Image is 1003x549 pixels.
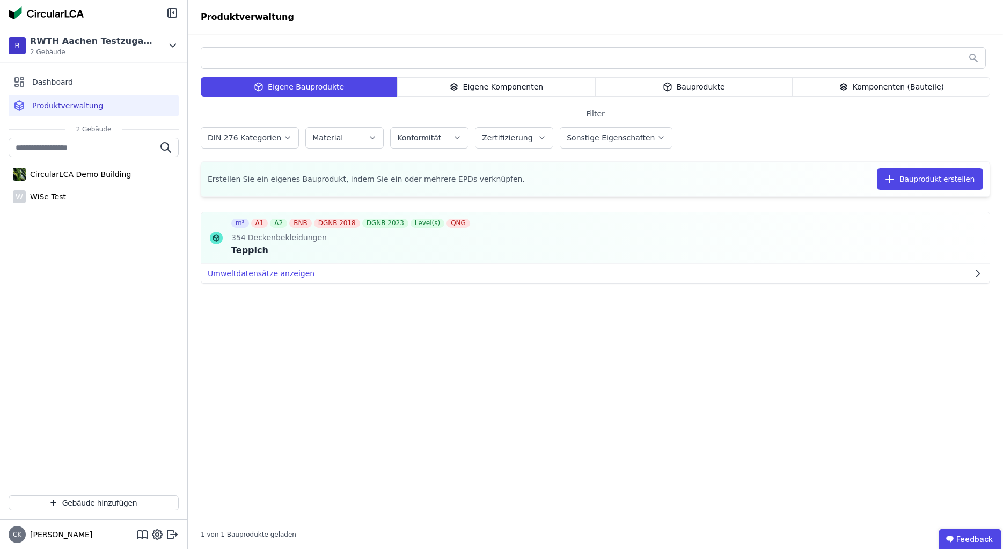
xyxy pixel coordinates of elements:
div: R [9,37,26,54]
div: Teppich [231,244,472,257]
button: Gebäude hinzufügen [9,495,179,510]
button: Zertifizierung [475,128,553,148]
img: Concular [9,6,84,19]
button: Material [306,128,383,148]
div: Komponenten (Bauteile) [793,77,990,97]
label: Zertifizierung [482,133,535,142]
div: A2 [270,219,287,228]
span: Filter [580,108,611,119]
div: Bauprodukte [595,77,793,97]
div: DGNB 2018 [314,219,360,228]
span: Erstellen Sie ein eigenes Bauprodukt, indem Sie ein oder mehrere EPDs verknüpfen. [208,174,525,184]
label: Material [312,133,345,142]
span: 354 [231,232,246,243]
img: CircularLCA Demo Building [13,166,26,183]
div: RWTH Aachen Testzugang [30,35,153,48]
div: CircularLCA Demo Building [26,169,131,180]
div: BNB [289,219,311,228]
div: Produktverwaltung [188,11,307,24]
div: QNG [446,219,470,228]
div: Level(s) [411,219,444,228]
div: 1 von 1 Bauprodukte geladen [201,526,296,539]
label: DIN 276 Kategorien [208,133,283,142]
div: WiSe Test [26,191,66,202]
div: DGNB 2023 [362,219,408,228]
div: Eigene Bauprodukte [201,77,397,97]
span: Deckenbekleidungen [246,232,327,243]
label: Sonstige Eigenschaften [567,133,657,142]
span: Dashboard [32,77,73,87]
span: CK [13,531,21,538]
button: Umweltdatensätze anzeigen [201,264,990,283]
span: Produktverwaltung [32,100,103,111]
label: Konformität [397,133,443,142]
div: m² [231,219,249,228]
button: Sonstige Eigenschaften [560,128,672,148]
span: 2 Gebäude [30,48,153,56]
span: [PERSON_NAME] [26,529,92,540]
button: Bauprodukt erstellen [877,168,983,190]
span: 2 Gebäude [65,125,122,133]
button: Konformität [391,128,468,148]
div: Eigene Komponenten [397,77,595,97]
div: W [13,190,26,203]
div: A1 [251,219,268,228]
button: DIN 276 Kategorien [201,128,298,148]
